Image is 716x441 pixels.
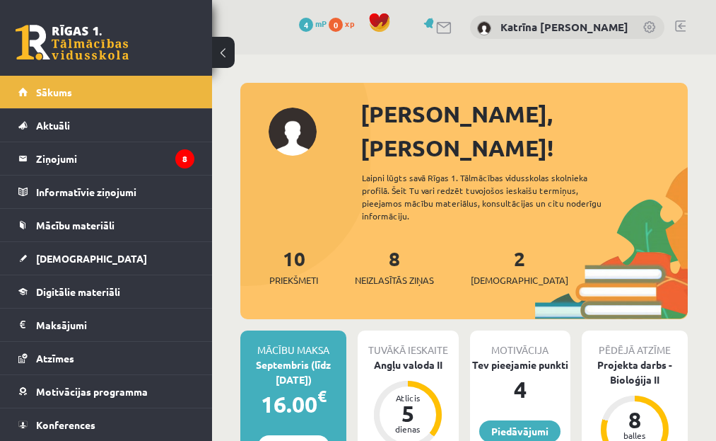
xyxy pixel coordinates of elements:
[36,352,74,365] span: Atzīmes
[500,20,628,34] a: Katrīna [PERSON_NAME]
[387,425,429,433] div: dienas
[36,252,147,265] span: [DEMOGRAPHIC_DATA]
[329,18,361,29] a: 0 xp
[358,331,458,357] div: Tuvākā ieskaite
[360,97,688,165] div: [PERSON_NAME], [PERSON_NAME]!
[299,18,327,29] a: 4 mP
[18,242,194,275] a: [DEMOGRAPHIC_DATA]
[36,176,194,208] legend: Informatīvie ziņojumi
[175,149,194,168] i: 8
[471,246,568,287] a: 2[DEMOGRAPHIC_DATA]
[18,375,194,408] a: Motivācijas programma
[18,275,194,308] a: Digitālie materiāli
[269,246,318,287] a: 10Priekšmeti
[355,273,434,287] span: Neizlasītās ziņas
[269,273,318,287] span: Priekšmeti
[36,385,148,398] span: Motivācijas programma
[345,18,354,29] span: xp
[470,331,570,357] div: Motivācija
[16,25,129,60] a: Rīgas 1. Tālmācības vidusskola
[387,402,429,425] div: 5
[18,109,194,142] a: Aktuāli
[362,171,630,222] div: Laipni lūgts savā Rīgas 1. Tālmācības vidusskolas skolnieka profilā. Šeit Tu vari redzēt tuvojošo...
[355,246,434,287] a: 8Neizlasītās ziņas
[36,119,70,132] span: Aktuāli
[470,372,570,406] div: 4
[317,386,327,406] span: €
[240,331,346,357] div: Mācību maksa
[18,408,194,441] a: Konferences
[18,342,194,374] a: Atzīmes
[299,18,313,32] span: 4
[18,76,194,108] a: Sākums
[18,142,194,175] a: Ziņojumi8
[614,431,656,440] div: balles
[387,394,429,402] div: Atlicis
[18,309,194,341] a: Maksājumi
[471,273,568,287] span: [DEMOGRAPHIC_DATA]
[18,209,194,241] a: Mācību materiāli
[315,18,327,29] span: mP
[358,357,458,372] div: Angļu valoda II
[240,387,346,421] div: 16.00
[36,142,194,175] legend: Ziņojumi
[477,21,491,35] img: Katrīna Kate Timša
[240,357,346,387] div: Septembris (līdz [DATE])
[614,408,656,431] div: 8
[36,418,95,431] span: Konferences
[36,285,120,298] span: Digitālie materiāli
[582,357,688,387] div: Projekta darbs - Bioloģija II
[36,86,72,98] span: Sākums
[18,176,194,208] a: Informatīvie ziņojumi
[329,18,343,32] span: 0
[582,331,688,357] div: Pēdējā atzīme
[470,357,570,372] div: Tev pieejamie punkti
[36,219,115,231] span: Mācību materiāli
[36,309,194,341] legend: Maksājumi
